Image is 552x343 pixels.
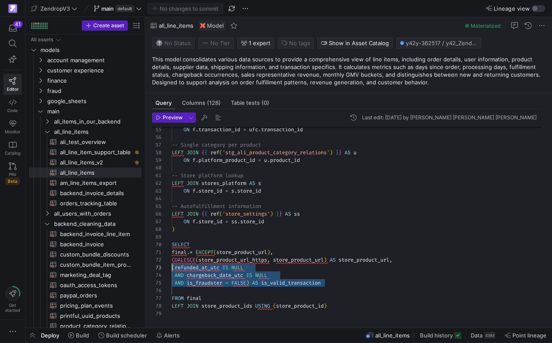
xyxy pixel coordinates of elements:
[60,260,132,270] span: custom_bundle_item_product_variants​​​​​​​​​​
[195,249,213,256] span: EXCEPT
[289,40,310,46] span: No tags
[152,271,161,279] div: 74
[54,209,140,219] span: all_users_with_orders
[60,147,132,157] span: all_line_item_support_table​​​​​​​​​​
[201,303,252,309] span: store_product_ids
[219,149,222,156] span: (
[60,270,132,280] span: marketing_deal_tag​​​​​​​​​​
[29,198,141,208] div: Press SPACE to select this row.
[60,168,132,178] span: all_line_items​​​​​​​​​​
[225,187,228,194] span: =
[152,218,161,225] div: 67
[362,115,537,121] div: Last edit: [DATE] by [PERSON_NAME] [PERSON_NAME] [PERSON_NAME]
[152,112,186,123] button: Preview
[29,290,141,300] a: paypal_orders​​​​​​​​​​
[324,303,327,309] span: )
[237,218,240,225] span: .
[222,264,228,271] span: IS
[249,40,270,46] span: 1 expert
[210,149,219,156] span: ref
[3,1,22,16] a: https://storage.googleapis.com/y42-prod-data-exchange/images/qZXOSqkTtPuVcXVzF40oUlM07HVTwZXfPK0U...
[198,218,222,225] span: store_id
[193,126,195,133] span: f
[187,149,198,156] span: JOIN
[354,149,356,156] span: u
[336,149,339,156] span: }
[329,40,389,46] span: Show in Asset Catalog
[200,23,205,28] img: undefined
[198,187,222,194] span: store_id
[29,188,141,198] div: Press SPACE to select this row.
[60,291,132,300] span: paypal_orders​​​​​​​​​​
[152,302,161,310] div: 78
[207,22,224,29] span: Model
[152,294,161,302] div: 77
[240,218,264,225] span: store_id
[60,311,132,321] span: printful_uuid_products​​​​​​​​​​
[467,328,499,343] button: Data49M
[152,225,161,233] div: 68
[156,40,163,46] img: No status
[172,303,184,309] span: LEFT
[270,157,300,164] span: product_id
[184,218,190,225] span: ON
[317,37,393,49] button: Show in Asset Catalog
[195,187,198,194] span: .
[156,40,191,46] span: No Status
[54,219,140,229] span: backend_cleaning_data
[29,300,141,311] a: pricing_plan_events​​​​​​​​​​
[187,249,190,256] span: .
[152,279,161,287] div: 75
[172,241,190,248] span: SELECT
[494,5,530,12] span: Lineage view
[29,321,141,331] a: product_category_relations​​​​​​​​​​
[172,257,195,263] span: COALESCE
[172,295,184,302] span: FROM
[29,280,141,290] a: oauth_access_tokens​​​​​​​​​​
[279,210,282,217] span: }
[152,55,549,86] p: This model consolidates various data sources to provide a comprehensive view of line items, inclu...
[13,21,23,28] div: 41
[285,210,291,217] span: AS
[163,115,183,121] span: Preview
[267,249,270,256] span: )
[3,159,22,188] a: PRsBeta
[249,180,255,187] span: AS
[258,126,261,133] span: .
[187,180,198,187] span: JOIN
[187,210,198,217] span: JOIN
[198,157,255,164] span: platform_product_id
[175,280,184,286] span: AND
[54,127,140,137] span: all_line_items
[93,23,124,29] span: Create asset
[3,138,22,159] a: Catalog
[172,180,184,187] span: LEFT
[159,22,193,29] span: all_line_items
[40,45,140,55] span: models
[29,147,141,157] div: Press SPACE to select this row.
[198,37,234,49] button: No tierNo Tier
[29,127,141,137] div: Press SPACE to select this row.
[152,179,161,187] div: 62
[164,332,180,339] span: Alerts
[273,303,276,309] span: (
[172,249,187,256] span: final
[76,332,89,339] span: Build
[193,218,195,225] span: f
[198,126,240,133] span: transaction_id
[29,239,141,249] div: Press SPACE to select this row.
[201,180,246,187] span: stores_platform
[7,108,18,113] span: Code
[64,328,93,343] button: Build
[234,187,237,194] span: .
[237,37,274,49] button: 1 expert
[172,141,261,148] span: -- Single category per product
[29,311,141,321] div: Press SPACE to select this row.
[152,164,161,172] div: 60
[3,95,22,116] a: Code
[249,126,258,133] span: ufc
[152,287,161,294] div: 76
[29,280,141,290] div: Press SPACE to select this row.
[29,137,141,147] div: Press SPACE to select this row.
[60,321,132,331] span: product_category_relations​​​​​​​​​​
